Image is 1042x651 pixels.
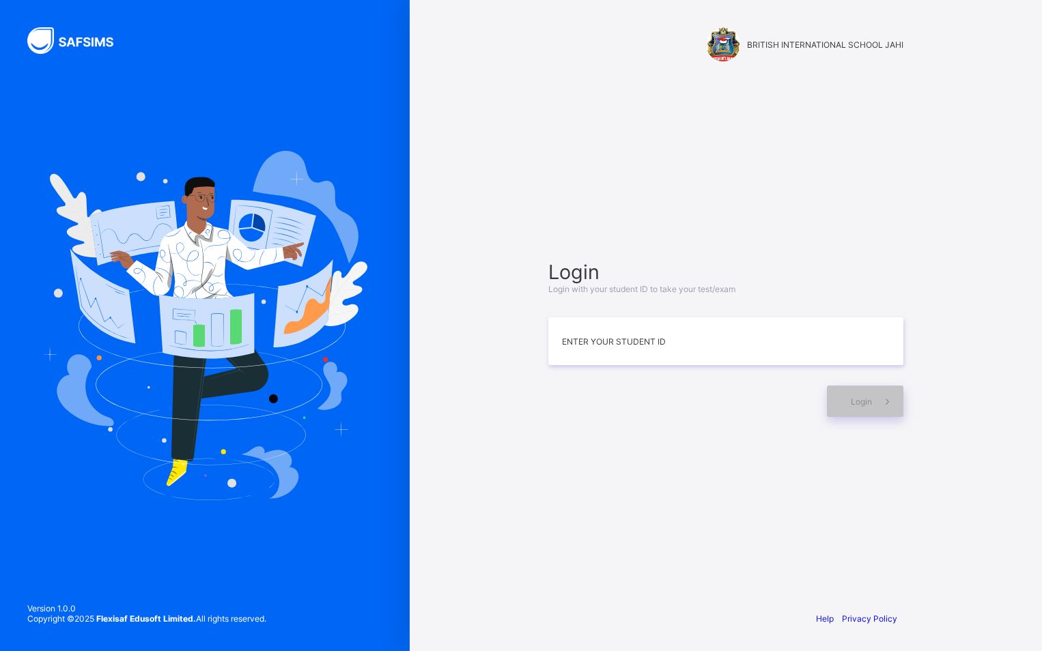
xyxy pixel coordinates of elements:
a: Privacy Policy [842,613,897,624]
span: Copyright © 2025 All rights reserved. [27,613,266,624]
strong: Flexisaf Edusoft Limited. [96,613,196,624]
img: SAFSIMS Logo [27,27,130,54]
span: BRITISH INTERNATIONAL SCHOOL JAHI [747,40,903,50]
span: Version 1.0.0 [27,603,266,613]
img: Hero Image [42,151,367,500]
a: Help [816,613,834,624]
span: Login with your student ID to take your test/exam [548,284,735,294]
span: Login [548,260,903,284]
span: Login [851,396,872,407]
